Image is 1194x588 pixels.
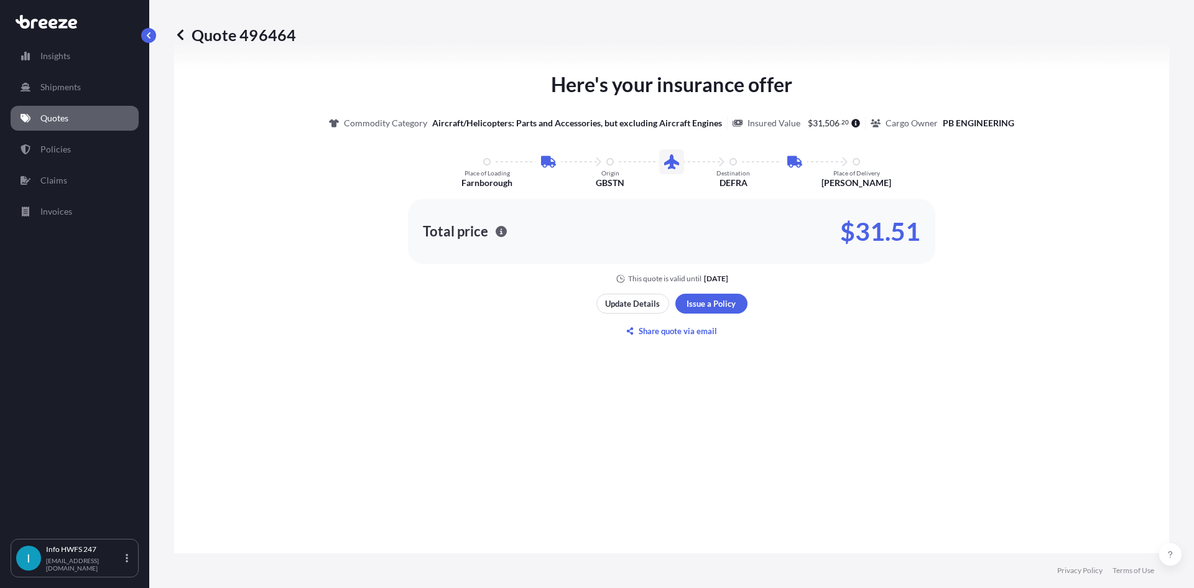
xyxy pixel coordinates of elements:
[11,106,139,131] a: Quotes
[40,112,68,124] p: Quotes
[813,119,823,128] span: 31
[716,169,750,177] p: Destination
[833,169,880,177] p: Place of Delivery
[943,117,1014,129] p: PB ENGINEERING
[46,557,123,572] p: [EMAIL_ADDRESS][DOMAIN_NAME]
[808,119,813,128] span: $
[825,119,840,128] span: 506
[344,117,427,129] p: Commodity Category
[423,225,488,238] p: Total price
[840,120,841,124] span: .
[11,168,139,193] a: Claims
[687,297,736,310] p: Issue a Policy
[40,174,67,187] p: Claims
[40,81,81,93] p: Shipments
[11,199,139,224] a: Invoices
[551,70,792,100] p: Here's your insurance offer
[596,177,624,189] p: GBSTN
[639,325,717,337] p: Share quote via email
[821,177,891,189] p: [PERSON_NAME]
[1113,566,1154,576] a: Terms of Use
[46,544,123,554] p: Info HWFS 247
[11,75,139,100] a: Shipments
[1057,566,1103,576] a: Privacy Policy
[596,294,669,314] button: Update Details
[596,321,747,341] button: Share quote via email
[40,143,71,156] p: Policies
[704,274,728,284] p: [DATE]
[40,50,70,62] p: Insights
[675,294,747,314] button: Issue a Policy
[840,222,920,241] p: $31.51
[27,552,30,564] span: I
[11,137,139,162] a: Policies
[628,274,701,284] p: This quote is valid until
[823,119,825,128] span: ,
[601,169,619,177] p: Origin
[40,205,72,218] p: Invoices
[605,297,660,310] p: Update Details
[465,169,510,177] p: Place of Loading
[747,117,800,129] p: Insured Value
[174,25,296,45] p: Quote 496464
[11,44,139,68] a: Insights
[886,117,938,129] p: Cargo Owner
[432,117,722,129] p: Aircraft/Helicopters: Parts and Accessories, but excluding Aircraft Engines
[461,177,512,189] p: Farnborough
[720,177,747,189] p: DEFRA
[841,120,849,124] span: 20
